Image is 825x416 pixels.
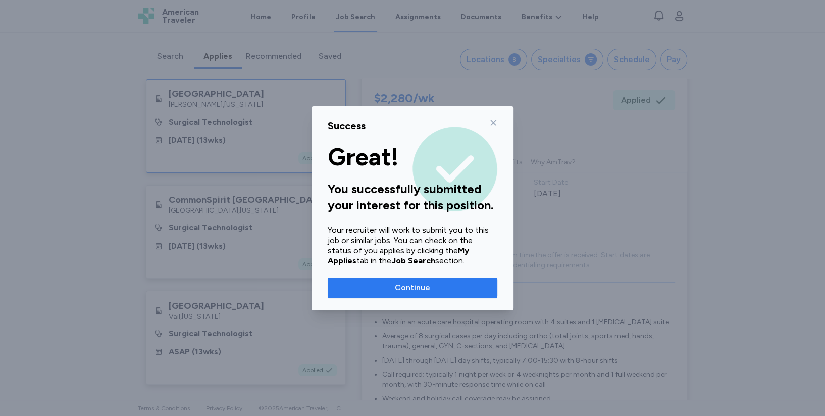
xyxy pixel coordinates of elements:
[328,118,366,133] div: Success
[391,256,435,265] strong: Job Search
[328,145,497,169] div: Great!
[395,282,430,294] span: Continue
[328,278,497,298] button: Continue
[328,181,497,213] div: You successfully submitted your interest for this position.
[328,246,469,265] strong: My Applies
[328,225,497,266] div: Your recruiter will work to submit you to this job or similar jobs. You can check on the status o...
